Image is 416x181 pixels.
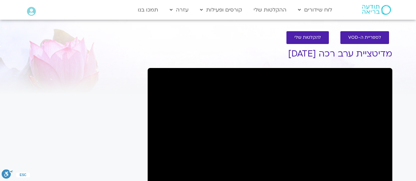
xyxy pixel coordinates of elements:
span: להקלטות שלי [294,35,321,40]
a: עזרה [166,4,192,16]
span: לספריית ה-VOD [348,35,381,40]
h1: מדיטציית ערב רכה [DATE] [148,49,392,59]
a: תמכו בנו [135,4,161,16]
a: קורסים ופעילות [197,4,245,16]
a: להקלטות שלי [286,31,329,44]
img: תודעה בריאה [362,5,391,15]
a: לספריית ה-VOD [340,31,389,44]
a: לוח שידורים [295,4,335,16]
a: ההקלטות שלי [250,4,290,16]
